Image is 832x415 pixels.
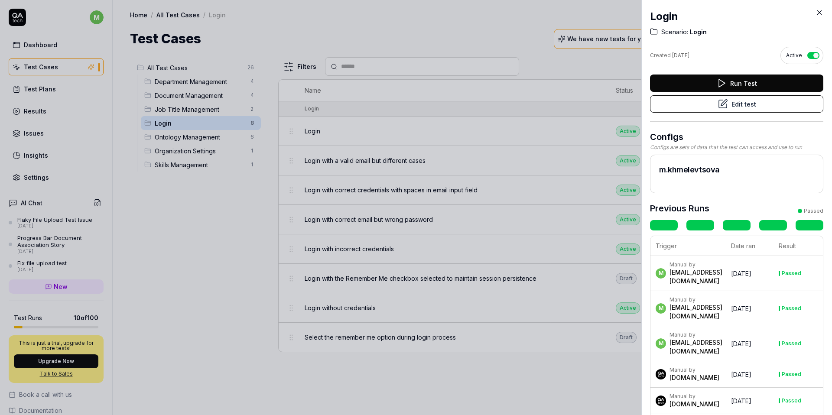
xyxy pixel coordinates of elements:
div: Manual by [669,331,722,338]
th: Result [773,236,823,256]
div: Manual by [669,296,722,303]
time: [DATE] [731,340,751,347]
div: Manual by [669,393,719,400]
div: [DOMAIN_NAME] [669,400,719,409]
div: Passed [804,207,823,215]
div: Passed [782,341,801,346]
div: Passed [782,271,801,276]
div: Created [650,52,689,59]
span: m [656,268,666,279]
time: [DATE] [731,371,751,378]
div: [EMAIL_ADDRESS][DOMAIN_NAME] [669,268,722,285]
img: 7ccf6c19-61ad-4a6c-8811-018b02a1b829.jpg [656,369,666,379]
div: Manual by [669,366,719,373]
span: Login [688,28,707,36]
time: [DATE] [672,52,689,58]
h3: Configs [650,130,823,143]
span: m [656,303,666,314]
th: Date ran [726,236,773,256]
time: [DATE] [731,397,751,405]
button: Run Test [650,75,823,92]
div: Passed [782,306,801,311]
h2: Login [650,9,823,24]
div: Passed [782,398,801,403]
div: [EMAIL_ADDRESS][DOMAIN_NAME] [669,303,722,321]
span: Active [786,52,802,59]
div: Manual by [669,261,722,268]
th: Trigger [650,236,726,256]
span: m [656,338,666,349]
button: Edit test [650,95,823,113]
img: 7ccf6c19-61ad-4a6c-8811-018b02a1b829.jpg [656,396,666,406]
div: Passed [782,372,801,377]
span: Scenario: [661,28,688,36]
h2: m.khmelevtsova [659,164,814,175]
time: [DATE] [731,305,751,312]
div: [EMAIL_ADDRESS][DOMAIN_NAME] [669,338,722,356]
time: [DATE] [731,270,751,277]
div: Configs are sets of data that the test can access and use to run [650,143,823,151]
h3: Previous Runs [650,202,709,215]
div: [DOMAIN_NAME] [669,373,719,382]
